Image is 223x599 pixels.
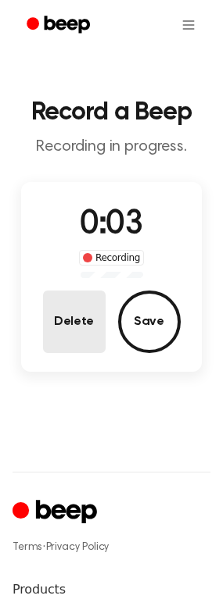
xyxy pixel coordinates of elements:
[79,250,144,266] div: Recording
[13,497,101,528] a: Cruip
[13,137,210,157] p: Recording in progress.
[16,10,104,41] a: Beep
[46,542,110,553] a: Privacy Policy
[13,100,210,125] h1: Record a Beep
[13,540,210,555] div: ·
[170,6,207,44] button: Open menu
[13,542,42,553] a: Terms
[43,291,106,353] button: Delete Audio Record
[118,291,181,353] button: Save Audio Record
[13,580,210,599] h6: Products
[80,209,142,241] span: 0:03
